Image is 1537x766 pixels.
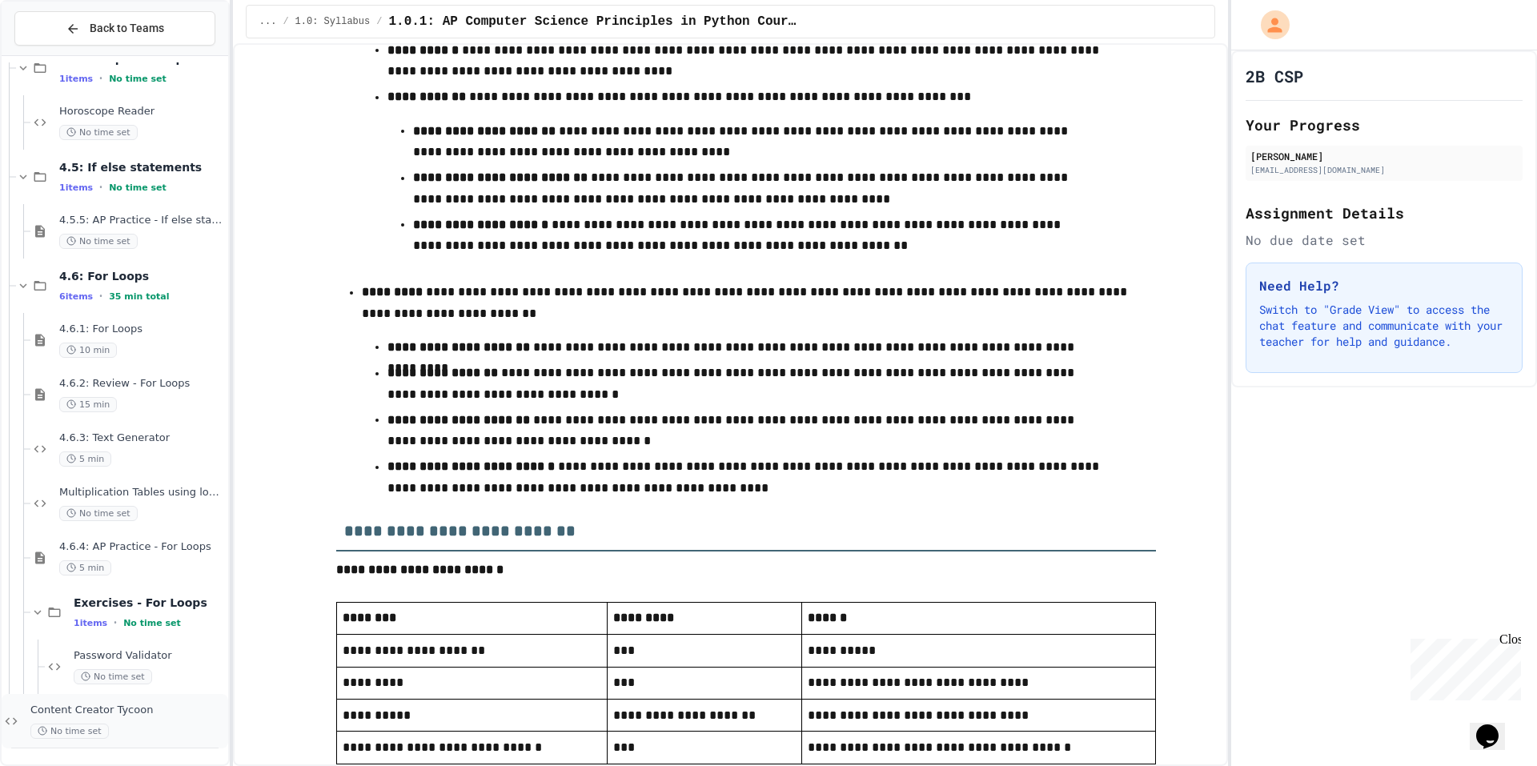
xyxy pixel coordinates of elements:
[59,214,225,227] span: 4.5.5: AP Practice - If else statements
[59,343,117,358] span: 10 min
[283,15,288,28] span: /
[1244,6,1294,43] div: My Account
[1470,702,1521,750] iframe: chat widget
[388,12,798,31] span: 1.0.1: AP Computer Science Principles in Python Course Syllabus
[59,105,225,118] span: Horoscope Reader
[59,506,138,521] span: No time set
[59,377,225,391] span: 4.6.2: Review - For Loops
[14,11,215,46] button: Back to Teams
[59,323,225,336] span: 4.6.1: For Loops
[74,649,225,663] span: Password Validator
[59,486,225,499] span: Multiplication Tables using loops
[59,74,93,84] span: 1 items
[1246,231,1523,250] div: No due date set
[74,618,107,628] span: 1 items
[30,704,225,717] span: Content Creator Tycoon
[59,182,93,193] span: 1 items
[1246,65,1303,87] h1: 2B CSP
[59,125,138,140] span: No time set
[1404,632,1521,700] iframe: chat widget
[59,431,225,445] span: 4.6.3: Text Generator
[59,560,111,576] span: 5 min
[99,181,102,194] span: •
[114,616,117,629] span: •
[259,15,277,28] span: ...
[59,160,225,174] span: 4.5: If else statements
[59,451,111,467] span: 5 min
[90,20,164,37] span: Back to Teams
[99,72,102,85] span: •
[30,724,109,739] span: No time set
[109,74,167,84] span: No time set
[123,618,181,628] span: No time set
[295,15,371,28] span: 1.0: Syllabus
[59,540,225,554] span: 4.6.4: AP Practice - For Loops
[376,15,382,28] span: /
[6,6,110,102] div: Chat with us now!Close
[59,291,93,302] span: 6 items
[74,669,152,684] span: No time set
[59,397,117,412] span: 15 min
[1259,276,1509,295] h3: Need Help?
[1259,302,1509,350] p: Switch to "Grade View" to access the chat feature and communicate with your teacher for help and ...
[74,596,225,610] span: Exercises - For Loops
[59,269,225,283] span: 4.6: For Loops
[109,182,167,193] span: No time set
[1250,149,1518,163] div: [PERSON_NAME]
[1246,202,1523,224] h2: Assignment Details
[1246,114,1523,136] h2: Your Progress
[1250,164,1518,176] div: [EMAIL_ADDRESS][DOMAIN_NAME]
[59,234,138,249] span: No time set
[109,291,169,302] span: 35 min total
[99,290,102,303] span: •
